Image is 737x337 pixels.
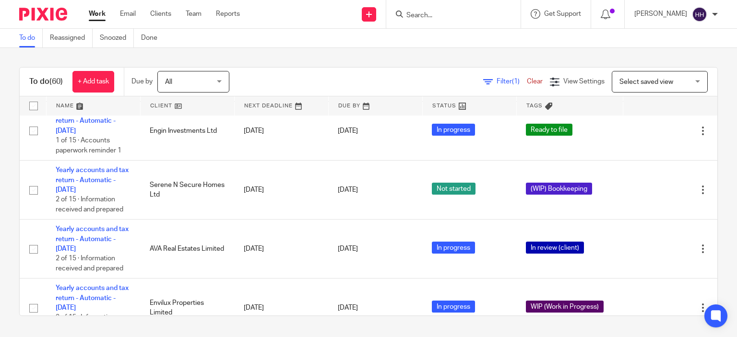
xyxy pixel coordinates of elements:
[544,11,581,17] span: Get Support
[526,124,572,136] span: Ready to file
[141,29,165,47] a: Done
[56,285,129,311] a: Yearly accounts and tax return - Automatic - [DATE]
[234,220,328,279] td: [DATE]
[56,314,123,331] span: 2 of 15 · Information received and prepared
[234,102,328,161] td: [DATE]
[50,29,93,47] a: Reassigned
[527,78,543,85] a: Clear
[338,128,358,134] span: [DATE]
[619,79,673,85] span: Select saved view
[526,242,584,254] span: In review (client)
[89,9,106,19] a: Work
[432,301,475,313] span: In progress
[165,79,172,85] span: All
[49,78,63,85] span: (60)
[405,12,492,20] input: Search
[19,29,43,47] a: To do
[512,78,520,85] span: (1)
[120,9,136,19] a: Email
[526,103,543,108] span: Tags
[338,304,358,311] span: [DATE]
[140,102,234,161] td: Engin Investments Ltd
[131,77,153,86] p: Due by
[29,77,63,87] h1: To do
[234,161,328,220] td: [DATE]
[186,9,202,19] a: Team
[432,124,475,136] span: In progress
[100,29,134,47] a: Snoozed
[432,242,475,254] span: In progress
[140,161,234,220] td: Serene N Secure Homes Ltd
[338,186,358,193] span: [DATE]
[56,167,129,193] a: Yearly accounts and tax return - Automatic - [DATE]
[56,137,121,154] span: 1 of 15 · Accounts paperwork reminder 1
[150,9,171,19] a: Clients
[56,196,123,213] span: 2 of 15 · Information received and prepared
[634,9,687,19] p: [PERSON_NAME]
[497,78,527,85] span: Filter
[56,108,129,134] a: Yearly accounts and tax return - Automatic - [DATE]
[56,256,123,272] span: 2 of 15 · Information received and prepared
[19,8,67,21] img: Pixie
[72,71,114,93] a: + Add task
[692,7,707,22] img: svg%3E
[563,78,605,85] span: View Settings
[526,183,592,195] span: (WIP) Bookkeeping
[56,226,129,252] a: Yearly accounts and tax return - Automatic - [DATE]
[140,220,234,279] td: AVA Real Estates Limited
[526,301,604,313] span: WIP (Work in Progress)
[432,183,475,195] span: Not started
[338,245,358,252] span: [DATE]
[216,9,240,19] a: Reports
